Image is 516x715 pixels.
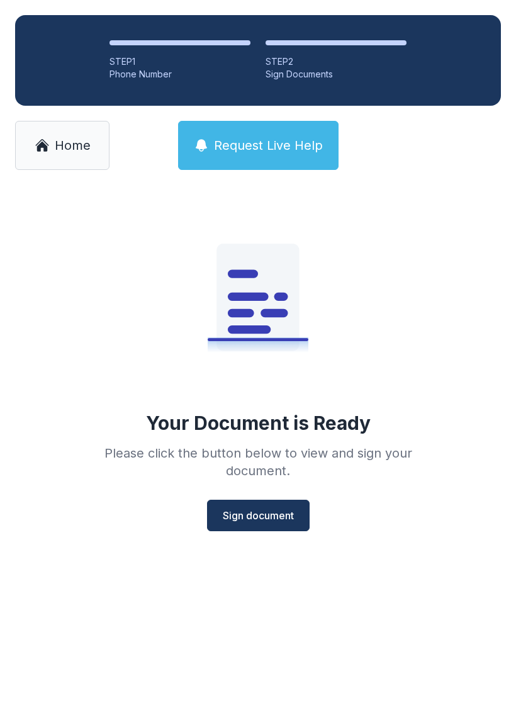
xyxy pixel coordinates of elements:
[109,68,250,81] div: Phone Number
[77,444,439,480] div: Please click the button below to view and sign your document.
[109,55,250,68] div: STEP 1
[55,137,91,154] span: Home
[266,55,407,68] div: STEP 2
[146,412,371,434] div: Your Document is Ready
[266,68,407,81] div: Sign Documents
[223,508,294,523] span: Sign document
[214,137,323,154] span: Request Live Help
